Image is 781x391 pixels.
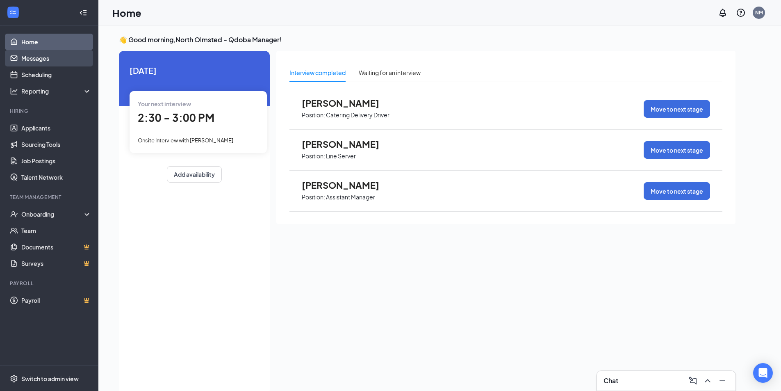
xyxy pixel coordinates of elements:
[326,152,356,160] p: Line Server
[716,374,729,387] button: Minimize
[302,98,392,108] span: [PERSON_NAME]
[326,111,389,119] p: Catering Delivery Driver
[755,9,763,16] div: NM
[21,255,91,272] a: SurveysCrown
[130,64,259,77] span: [DATE]
[644,100,710,118] button: Move to next stage
[21,120,91,136] a: Applicants
[10,194,90,201] div: Team Management
[302,139,392,149] span: [PERSON_NAME]
[718,8,728,18] svg: Notifications
[644,182,710,200] button: Move to next stage
[10,280,90,287] div: Payroll
[21,87,92,95] div: Reporting
[21,239,91,255] a: DocumentsCrown
[302,193,325,201] p: Position:
[21,292,91,309] a: PayrollCrown
[21,222,91,239] a: Team
[21,210,84,218] div: Onboarding
[644,141,710,159] button: Move to next stage
[112,6,141,20] h1: Home
[138,137,233,144] span: Onsite Interview with [PERSON_NAME]
[21,66,91,83] a: Scheduling
[603,376,618,385] h3: Chat
[701,374,714,387] button: ChevronUp
[119,35,735,44] h3: 👋 Good morning, North Olmsted - Qdoba Manager !
[21,375,79,383] div: Switch to admin view
[302,180,392,190] span: [PERSON_NAME]
[736,8,746,18] svg: QuestionInfo
[753,363,773,383] div: Open Intercom Messenger
[21,153,91,169] a: Job Postings
[10,210,18,218] svg: UserCheck
[21,34,91,50] a: Home
[359,68,421,77] div: Waiting for an interview
[21,50,91,66] a: Messages
[21,136,91,153] a: Sourcing Tools
[9,8,17,16] svg: WorkstreamLogo
[302,111,325,119] p: Position:
[686,374,699,387] button: ComposeMessage
[10,107,90,114] div: Hiring
[717,376,727,386] svg: Minimize
[138,111,214,124] span: 2:30 - 3:00 PM
[289,68,346,77] div: Interview completed
[167,166,222,183] button: Add availability
[326,193,375,201] p: Assistant Manager
[138,100,191,107] span: Your next interview
[21,169,91,185] a: Talent Network
[688,376,698,386] svg: ComposeMessage
[79,9,87,17] svg: Collapse
[703,376,713,386] svg: ChevronUp
[10,87,18,95] svg: Analysis
[10,375,18,383] svg: Settings
[302,152,325,160] p: Position:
